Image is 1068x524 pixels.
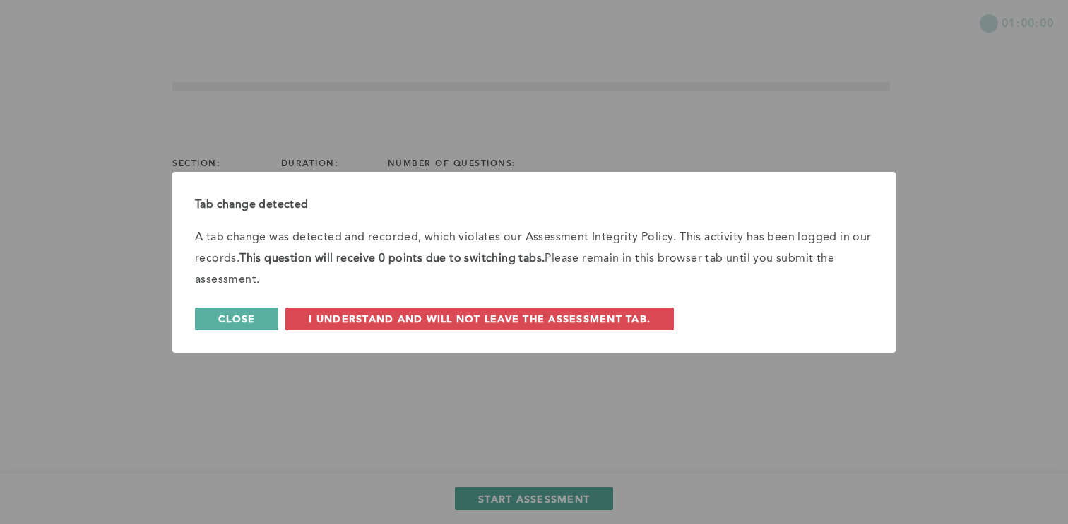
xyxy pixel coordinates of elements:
button: I understand and will not leave the assessment tab. [285,308,674,330]
span: I understand and will not leave the assessment tab. [309,312,651,325]
strong: This question will receive 0 points due to switching tabs. [239,253,545,264]
div: Tab change detected [195,194,873,216]
span: Close [218,312,255,325]
p: A tab change was detected and recorded, which violates our Assessment Integrity Policy. This acti... [195,227,873,291]
button: Close [195,308,278,330]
